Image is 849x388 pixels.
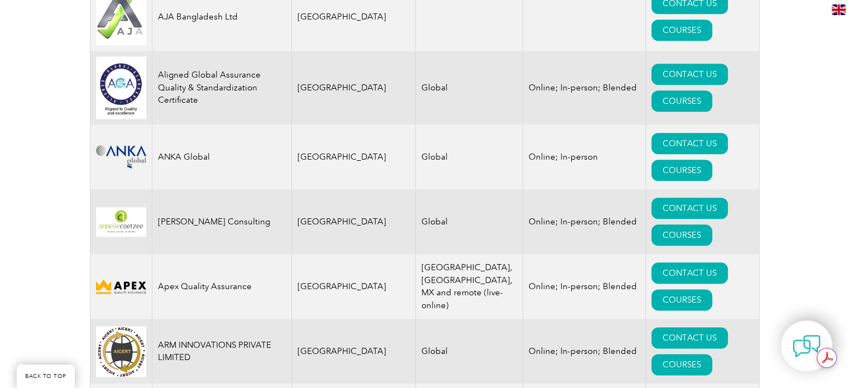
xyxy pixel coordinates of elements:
a: COURSES [651,354,712,375]
img: 4c453107-f848-ef11-a316-002248944286-logo.png [96,207,146,237]
a: CONTACT US [651,262,728,284]
td: Aligned Global Assurance Quality & Standardization Certificate [152,51,291,124]
a: COURSES [651,289,712,310]
a: COURSES [651,90,712,112]
td: Global [416,319,523,384]
td: Global [416,189,523,254]
a: CONTACT US [651,198,728,219]
td: Online; In-person [523,124,646,189]
a: COURSES [651,160,712,181]
a: COURSES [651,224,712,246]
td: [PERSON_NAME] Consulting [152,189,291,254]
a: COURSES [651,20,712,41]
td: Online; In-person; Blended [523,189,646,254]
a: BACK TO TOP [17,365,75,388]
td: [GEOGRAPHIC_DATA] [291,51,416,124]
img: en [832,4,846,15]
img: cdfe6d45-392f-f011-8c4d-000d3ad1ee32-logo.png [96,277,146,296]
td: [GEOGRAPHIC_DATA] [291,254,416,319]
td: Global [416,124,523,189]
td: Online; In-person; Blended [523,51,646,124]
td: Global [416,51,523,124]
img: contact-chat.png [793,332,821,360]
td: ANKA Global [152,124,291,189]
td: Online; In-person; Blended [523,254,646,319]
td: [GEOGRAPHIC_DATA] [291,124,416,189]
td: [GEOGRAPHIC_DATA], [GEOGRAPHIC_DATA], MX and remote (live-online) [416,254,523,319]
img: 049e7a12-d1a0-ee11-be37-00224893a058-logo.jpg [96,56,146,119]
td: [GEOGRAPHIC_DATA] [291,189,416,254]
a: CONTACT US [651,327,728,348]
img: d4f7149c-8dc9-ef11-a72f-002248108aed-logo.jpg [96,326,146,377]
a: CONTACT US [651,64,728,85]
td: Apex Quality Assurance [152,254,291,319]
td: ARM INNOVATIONS PRIVATE LIMITED [152,319,291,384]
td: [GEOGRAPHIC_DATA] [291,319,416,384]
img: c09c33f4-f3a0-ea11-a812-000d3ae11abd-logo.png [96,145,146,169]
a: CONTACT US [651,133,728,154]
td: Online; In-person; Blended [523,319,646,384]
